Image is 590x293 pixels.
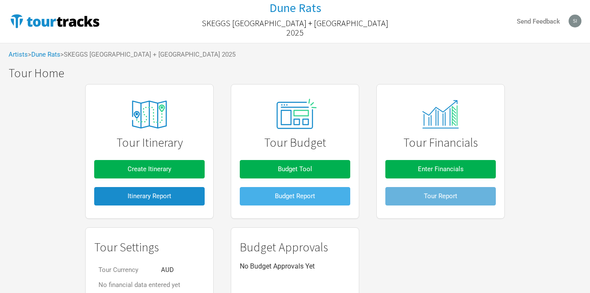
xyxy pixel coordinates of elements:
[385,136,496,149] h1: Tour Financials
[385,156,496,183] a: Enter Financials
[60,51,235,58] span: > SKEGGS [GEOGRAPHIC_DATA] + [GEOGRAPHIC_DATA] 2025
[200,18,390,37] h2: SKEGGS [GEOGRAPHIC_DATA] + [GEOGRAPHIC_DATA] 2025
[240,160,350,178] button: Budget Tool
[240,187,350,205] button: Budget Report
[278,165,312,173] span: Budget Tool
[385,183,496,210] a: Tour Report
[31,51,60,58] a: Dune Rats
[417,100,463,129] img: tourtracks_14_icons_monitor.svg
[94,136,205,149] h1: Tour Itinerary
[240,183,350,210] a: Budget Report
[28,51,60,58] span: >
[94,241,205,254] h1: Tour Settings
[424,192,457,200] span: Tour Report
[94,187,205,205] button: Itinerary Report
[385,187,496,205] button: Tour Report
[418,165,464,173] span: Enter Financials
[157,263,185,278] td: AUD
[94,263,157,278] td: Tour Currency
[517,18,560,25] strong: Send Feedback
[385,160,496,178] button: Enter Financials
[94,156,205,183] a: Create Itinerary
[94,160,205,178] button: Create Itinerary
[9,66,590,80] h1: Tour Home
[128,192,171,200] span: Itinerary Report
[9,51,28,58] a: Artists
[266,97,324,133] img: tourtracks_02_icon_presets.svg
[240,241,350,254] h1: Budget Approvals
[240,263,350,270] p: No Budget Approvals Yet
[240,156,350,183] a: Budget Tool
[269,1,321,15] a: Dune Rats
[200,14,390,42] a: SKEGGS [GEOGRAPHIC_DATA] + [GEOGRAPHIC_DATA] 2025
[240,136,350,149] h1: Tour Budget
[117,94,182,135] img: tourtracks_icons_FA_06_icons_itinerary.svg
[94,183,205,210] a: Itinerary Report
[569,15,581,27] img: simoncloonan
[94,278,185,293] td: No financial data entered yet
[275,192,315,200] span: Budget Report
[9,12,101,30] img: TourTracks
[128,165,171,173] span: Create Itinerary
